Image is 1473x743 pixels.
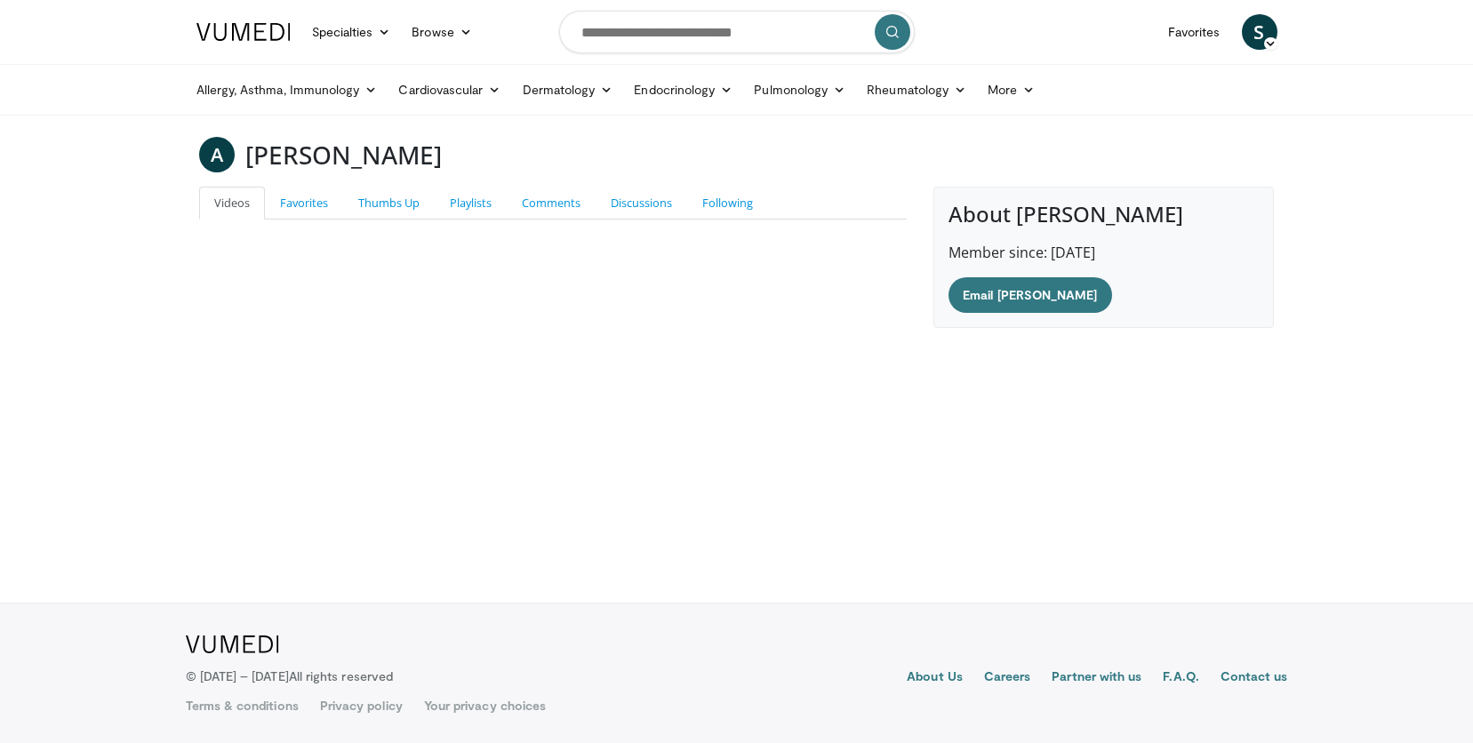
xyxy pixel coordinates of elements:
a: Partner with us [1052,667,1141,689]
a: Following [687,187,768,220]
a: Thumbs Up [343,187,435,220]
a: Terms & conditions [186,697,299,715]
a: Cardiovascular [388,72,511,108]
a: A [199,137,235,172]
a: S [1242,14,1277,50]
a: Specialties [301,14,402,50]
a: About Us [907,667,963,689]
a: Favorites [265,187,343,220]
a: Endocrinology [623,72,743,108]
span: All rights reserved [289,668,393,683]
a: Comments [507,187,596,220]
a: Email [PERSON_NAME] [949,277,1111,313]
a: Careers [984,667,1031,689]
a: Discussions [596,187,687,220]
img: VuMedi Logo [196,23,291,41]
a: F.A.Q. [1163,667,1198,689]
a: Your privacy choices [424,697,546,715]
a: Privacy policy [320,697,403,715]
a: Rheumatology [856,72,977,108]
input: Search topics, interventions [559,11,915,53]
a: Allergy, Asthma, Immunology [186,72,388,108]
a: More [977,72,1045,108]
a: Dermatology [512,72,624,108]
h3: [PERSON_NAME] [245,137,442,172]
a: Favorites [1157,14,1231,50]
a: Playlists [435,187,507,220]
a: Browse [401,14,483,50]
img: VuMedi Logo [186,635,279,653]
p: © [DATE] – [DATE] [186,667,394,685]
a: Pulmonology [743,72,856,108]
a: Contact us [1221,667,1288,689]
h4: About [PERSON_NAME] [949,202,1259,228]
a: Videos [199,187,265,220]
p: Member since: [DATE] [949,242,1259,263]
